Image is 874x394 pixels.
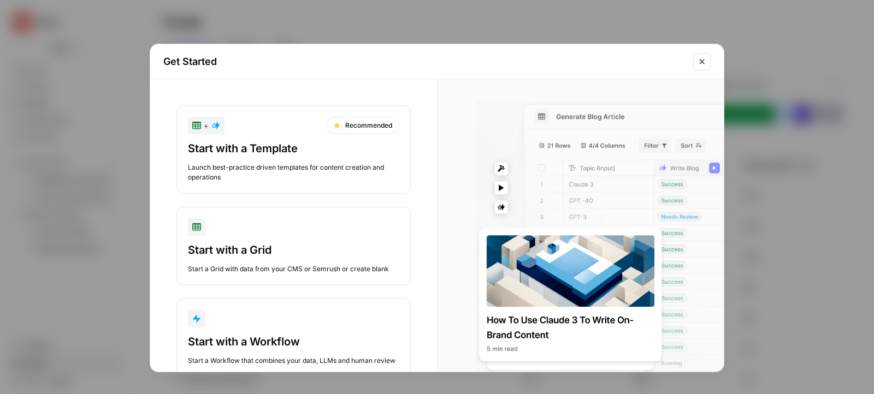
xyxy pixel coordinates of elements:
[176,207,411,285] button: Start with a GridStart a Grid with data from your CMS or Semrush or create blank
[188,163,399,182] div: Launch best-practice driven templates for content creation and operations
[176,299,411,377] button: Start with a WorkflowStart a Workflow that combines your data, LLMs and human review
[176,105,411,194] button: +RecommendedStart with a TemplateLaunch best-practice driven templates for content creation and o...
[192,119,220,132] div: +
[188,242,399,258] div: Start with a Grid
[188,356,399,366] div: Start a Workflow that combines your data, LLMs and human review
[326,117,399,134] div: Recommended
[188,141,399,156] div: Start with a Template
[693,53,711,70] button: Close modal
[163,54,687,69] h2: Get Started
[188,264,399,274] div: Start a Grid with data from your CMS or Semrush or create blank
[188,334,399,349] div: Start with a Workflow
